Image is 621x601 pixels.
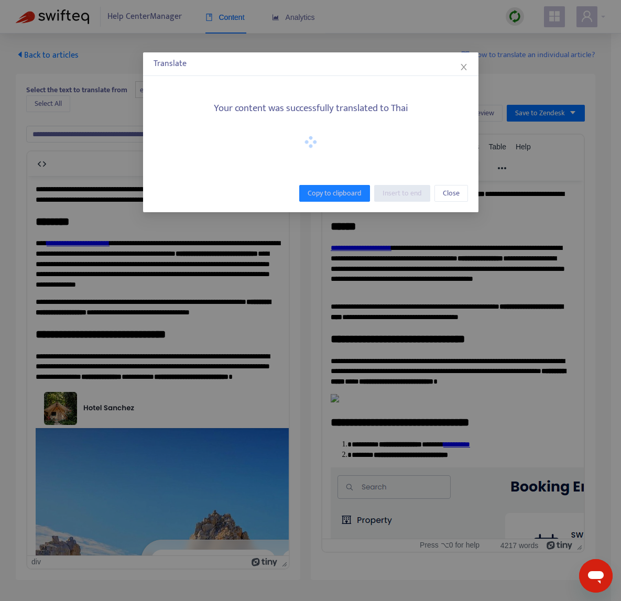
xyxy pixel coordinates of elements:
[434,185,468,202] button: Close
[8,213,17,222] img: 30155435554203
[579,559,613,593] iframe: Button to launch messaging window
[154,103,468,115] h5: Your content was successfully translated to Thai
[154,58,468,70] div: Translate
[458,61,470,73] button: Close
[299,185,370,202] button: Copy to clipboard
[374,185,430,202] button: Insert to end
[443,188,460,199] span: Close
[460,63,468,71] span: close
